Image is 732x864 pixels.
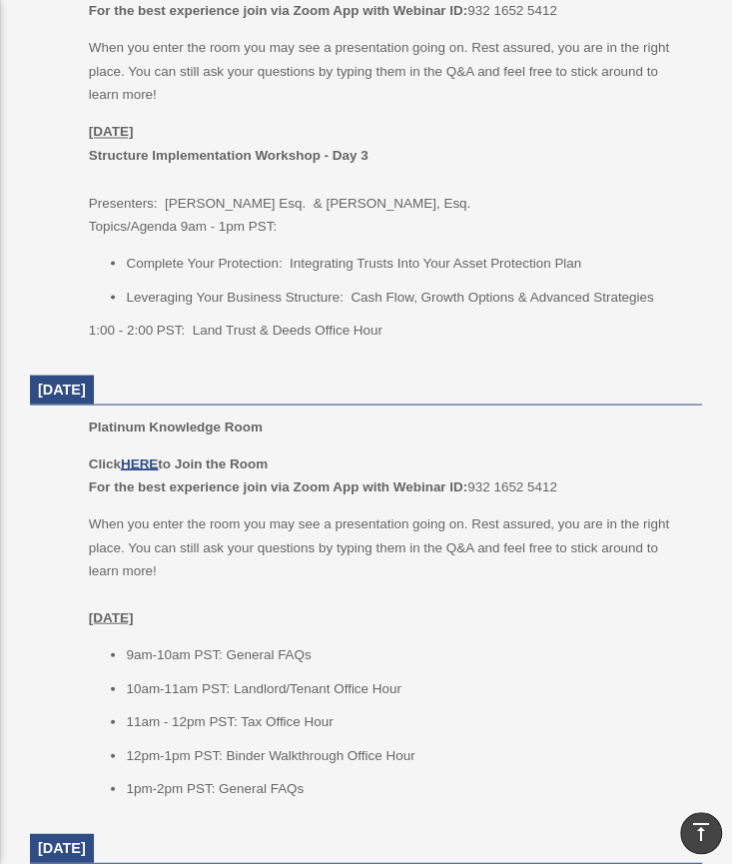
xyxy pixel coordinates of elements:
[89,419,263,433] span: Platinum Knowledge Room
[89,36,688,107] p: When you enter the room you may see a presentation going on. Rest assured, you are in the right p...
[89,455,268,470] b: Click to Join the Room
[126,709,688,733] li: 11am - 12pm PST: Tax Office Hour
[126,776,688,800] li: 1pm-2pm PST: General FAQs
[38,839,86,855] span: [DATE]
[126,251,688,275] li: Complete Your Protection: Integrating Trusts Into Your Asset Protection Plan
[89,609,134,624] u: [DATE]
[89,451,688,498] p: 932 1652 5412
[89,148,368,163] b: Structure Implementation Workshop - Day 3
[89,478,467,493] b: For the best experience join via Zoom App with Webinar ID:
[89,511,688,629] p: When you enter the room you may see a presentation going on. Rest assured, you are in the right p...
[126,676,688,700] li: 10am-11am PST: Landlord/Tenant Office Hour
[126,743,688,767] li: 12pm-1pm PST: Binder Walkthrough Office Hour
[89,318,688,342] p: 1:00 - 2:00 PST: Land Trust & Deeds Office Hour
[89,120,688,238] p: Presenters: [PERSON_NAME] Esq. & [PERSON_NAME], Esq. Topics/Agenda 9am - 1pm PST:
[126,642,688,666] li: 9am-10am PST: General FAQs
[126,285,688,309] li: Leveraging Your Business Structure: Cash Flow, Growth Options & Advanced Strategies
[121,455,158,470] a: HERE
[89,3,467,18] b: For the best experience join via Zoom App with Webinar ID:
[89,124,134,139] u: [DATE]
[38,381,86,397] span: [DATE]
